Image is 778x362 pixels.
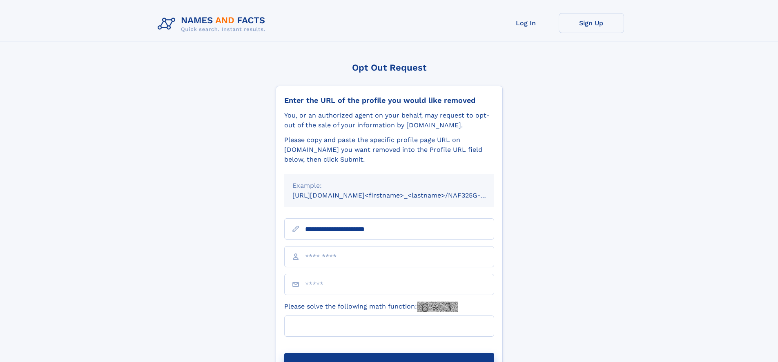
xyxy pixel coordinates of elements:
div: Opt Out Request [276,62,503,73]
div: Please copy and paste the specific profile page URL on [DOMAIN_NAME] you want removed into the Pr... [284,135,494,164]
a: Sign Up [559,13,624,33]
div: You, or an authorized agent on your behalf, may request to opt-out of the sale of your informatio... [284,111,494,130]
img: Logo Names and Facts [154,13,272,35]
a: Log In [493,13,559,33]
label: Please solve the following math function: [284,302,458,312]
div: Enter the URL of the profile you would like removed [284,96,494,105]
small: [URL][DOMAIN_NAME]<firstname>_<lastname>/NAF325G-xxxxxxxx [292,191,510,199]
div: Example: [292,181,486,191]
